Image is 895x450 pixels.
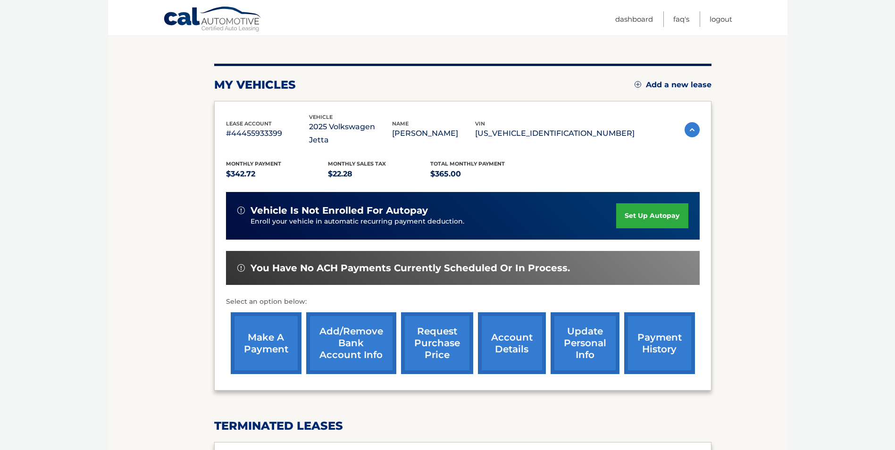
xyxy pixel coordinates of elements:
a: set up autopay [616,203,688,228]
span: You have no ACH payments currently scheduled or in process. [251,262,570,274]
a: Add/Remove bank account info [306,312,396,374]
p: $22.28 [328,167,430,181]
span: Total Monthly Payment [430,160,505,167]
img: accordion-active.svg [685,122,700,137]
span: Monthly Payment [226,160,281,167]
p: $365.00 [430,167,533,181]
span: Monthly sales Tax [328,160,386,167]
span: vin [475,120,485,127]
a: update personal info [551,312,619,374]
img: add.svg [635,81,641,88]
p: #44455933399 [226,127,309,140]
a: make a payment [231,312,301,374]
a: FAQ's [673,11,689,27]
p: Enroll your vehicle in automatic recurring payment deduction. [251,217,617,227]
p: [US_VEHICLE_IDENTIFICATION_NUMBER] [475,127,635,140]
h2: my vehicles [214,78,296,92]
img: alert-white.svg [237,207,245,214]
h2: terminated leases [214,419,711,433]
a: Add a new lease [635,80,711,90]
span: vehicle [309,114,333,120]
img: alert-white.svg [237,264,245,272]
a: request purchase price [401,312,473,374]
a: payment history [624,312,695,374]
p: [PERSON_NAME] [392,127,475,140]
a: Cal Automotive [163,6,262,33]
span: lease account [226,120,272,127]
a: account details [478,312,546,374]
a: Dashboard [615,11,653,27]
p: 2025 Volkswagen Jetta [309,120,392,147]
p: $342.72 [226,167,328,181]
span: name [392,120,409,127]
p: Select an option below: [226,296,700,308]
span: vehicle is not enrolled for autopay [251,205,428,217]
a: Logout [710,11,732,27]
